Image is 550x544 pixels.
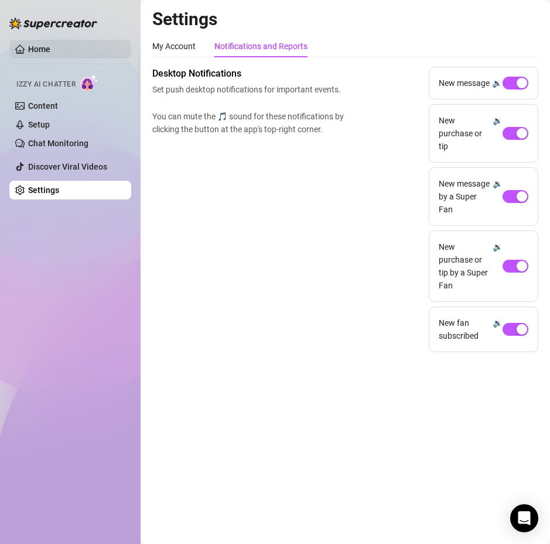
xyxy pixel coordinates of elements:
[28,44,50,54] a: Home
[28,185,59,195] a: Settings
[439,316,490,342] span: New fan subscribed
[493,177,503,216] div: 🔉
[152,40,196,53] div: My Account
[493,240,503,292] div: 🔉
[28,120,50,129] a: Setup
[28,162,107,171] a: Discover Viral Videos
[152,110,349,136] span: You can mute the 🎵 sound for these notifications by clicking the button at the app's top-right co...
[152,67,349,81] span: Desktop Notifications
[28,139,88,148] a: Chat Monitoring
[214,40,308,53] div: Notifications and Reports
[510,504,538,532] div: Open Intercom Messenger
[152,8,538,30] h2: Settings
[439,77,490,89] span: New message
[492,77,502,89] div: 🔉
[439,240,490,292] span: New purchase or tip by a Super Fan
[493,114,503,153] div: 🔉
[439,177,490,216] span: New message by a Super Fan
[16,79,76,90] span: Izzy AI Chatter
[493,316,503,342] div: 🔉
[28,101,58,111] a: Content
[152,83,349,96] span: Set push desktop notifications for important events.
[439,114,490,153] span: New purchase or tip
[9,18,97,29] img: logo-BBDzfeDw.svg
[80,74,98,91] img: AI Chatter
